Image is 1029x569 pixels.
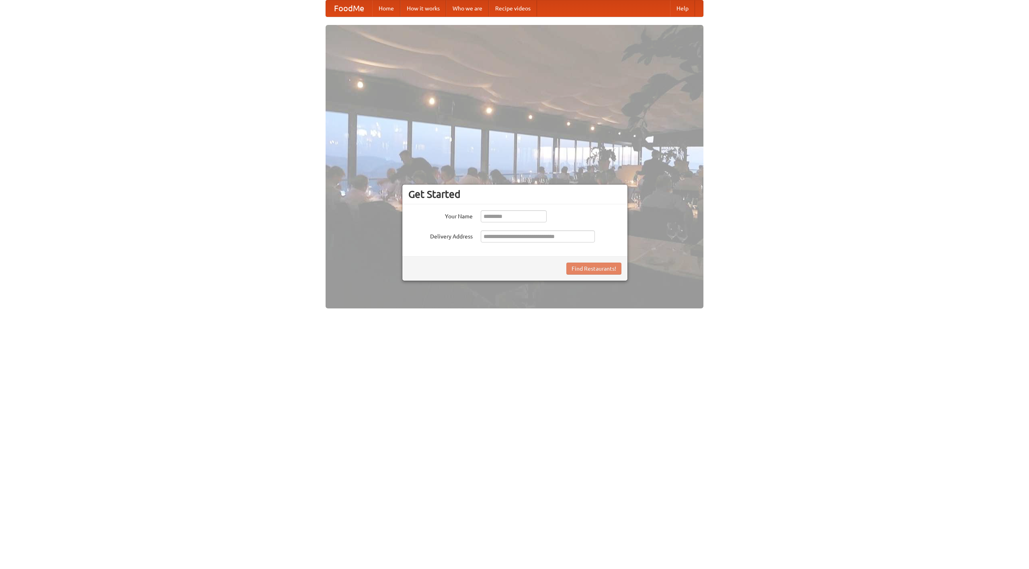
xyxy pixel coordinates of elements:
h3: Get Started [408,188,621,200]
button: Find Restaurants! [566,263,621,275]
a: Home [372,0,400,16]
label: Delivery Address [408,230,473,240]
a: Recipe videos [489,0,537,16]
a: Who we are [446,0,489,16]
a: How it works [400,0,446,16]
a: Help [670,0,695,16]
label: Your Name [408,210,473,220]
a: FoodMe [326,0,372,16]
